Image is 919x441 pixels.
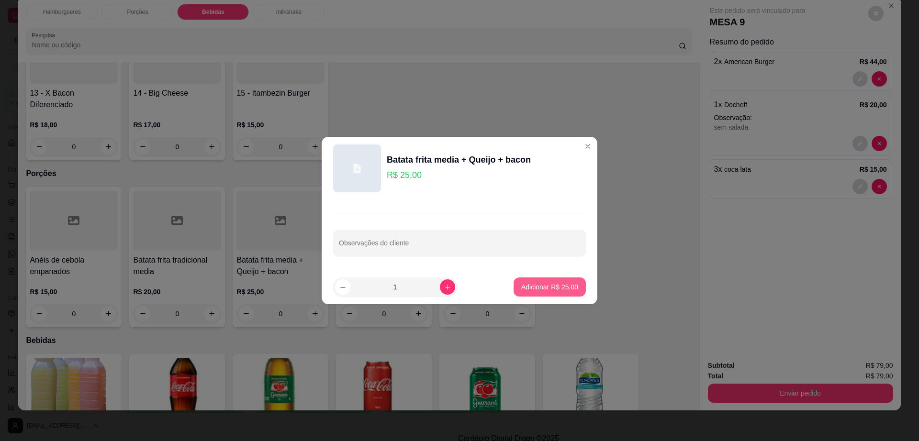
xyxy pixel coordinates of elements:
p: R$ 25,00 [387,168,531,182]
button: Close [580,139,595,154]
button: decrease-product-quantity [335,279,350,295]
button: increase-product-quantity [440,279,455,295]
p: Adicionar R$ 25,00 [521,282,578,292]
input: Observações do cliente [339,242,580,252]
div: Batata frita media + Queijo + bacon [387,153,531,166]
button: Adicionar R$ 25,00 [514,277,586,297]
